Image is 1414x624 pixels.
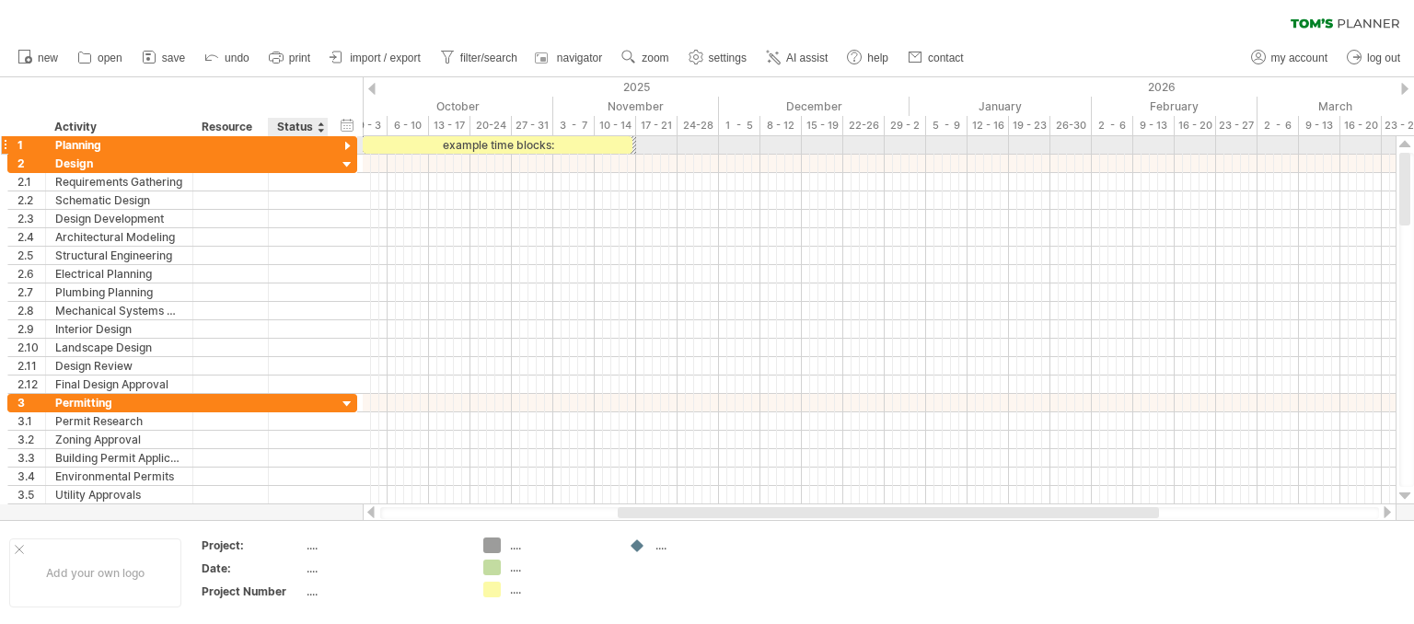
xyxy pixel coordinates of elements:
[307,560,461,576] div: ....
[17,191,45,209] div: 2.2
[553,97,719,116] div: November 2025
[17,247,45,264] div: 2.5
[678,116,719,135] div: 24-28
[55,320,183,338] div: Interior Design
[460,52,517,64] span: filter/search
[55,155,183,172] div: Design
[277,118,318,136] div: Status
[54,118,182,136] div: Activity
[98,52,122,64] span: open
[655,537,756,553] div: ....
[617,46,674,70] a: zoom
[55,173,183,191] div: Requirements Gathering
[55,394,183,411] div: Permitting
[842,46,894,70] a: help
[968,116,1009,135] div: 12 - 16
[388,116,429,135] div: 6 - 10
[225,52,249,64] span: undo
[1050,116,1092,135] div: 26-30
[38,52,58,64] span: new
[761,46,833,70] a: AI assist
[73,46,128,70] a: open
[55,210,183,227] div: Design Development
[719,97,910,116] div: December 2025
[202,537,303,553] div: Project:
[55,449,183,467] div: Building Permit Application
[137,46,191,70] a: save
[1092,116,1133,135] div: 2 - 6
[435,46,523,70] a: filter/search
[684,46,752,70] a: settings
[17,155,45,172] div: 2
[17,431,45,448] div: 3.2
[202,118,258,136] div: Resource
[429,116,470,135] div: 13 - 17
[510,537,610,553] div: ....
[55,247,183,264] div: Structural Engineering
[510,582,610,597] div: ....
[55,228,183,246] div: Architectural Modeling
[17,449,45,467] div: 3.3
[350,52,421,64] span: import / export
[162,52,185,64] span: save
[1009,116,1050,135] div: 19 - 23
[709,52,747,64] span: settings
[17,136,45,154] div: 1
[264,46,316,70] a: print
[17,468,45,485] div: 3.4
[55,136,183,154] div: Planning
[1271,52,1327,64] span: my account
[926,116,968,135] div: 5 - 9
[1133,116,1175,135] div: 9 - 13
[55,265,183,283] div: Electrical Planning
[786,52,828,64] span: AI assist
[512,116,553,135] div: 27 - 31
[553,116,595,135] div: 3 - 7
[1340,116,1382,135] div: 16 - 20
[17,486,45,503] div: 3.5
[17,376,45,393] div: 2.12
[17,228,45,246] div: 2.4
[636,116,678,135] div: 17 - 21
[17,173,45,191] div: 2.1
[289,52,310,64] span: print
[1367,52,1400,64] span: log out
[55,283,183,301] div: Plumbing Planning
[642,52,668,64] span: zoom
[202,584,303,599] div: Project Number
[55,302,183,319] div: Mechanical Systems Design
[17,394,45,411] div: 3
[363,97,553,116] div: October 2025
[17,412,45,430] div: 3.1
[363,136,632,154] div: example time blocks:
[867,52,888,64] span: help
[802,116,843,135] div: 15 - 19
[55,412,183,430] div: Permit Research
[346,116,388,135] div: 29 - 3
[1092,97,1258,116] div: February 2026
[55,486,183,503] div: Utility Approvals
[532,46,608,70] a: navigator
[17,339,45,356] div: 2.10
[17,265,45,283] div: 2.6
[202,560,303,576] div: Date:
[1216,116,1258,135] div: 23 - 27
[510,560,610,575] div: ....
[1299,116,1340,135] div: 9 - 13
[719,116,760,135] div: 1 - 5
[595,116,636,135] div: 10 - 14
[910,97,1092,116] div: January 2026
[928,52,964,64] span: contact
[903,46,969,70] a: contact
[885,116,926,135] div: 29 - 2
[307,537,461,553] div: ....
[17,357,45,375] div: 2.11
[760,116,802,135] div: 8 - 12
[200,46,255,70] a: undo
[13,46,64,70] a: new
[55,431,183,448] div: Zoning Approval
[17,283,45,301] div: 2.7
[17,302,45,319] div: 2.8
[55,191,183,209] div: Schematic Design
[843,116,885,135] div: 22-26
